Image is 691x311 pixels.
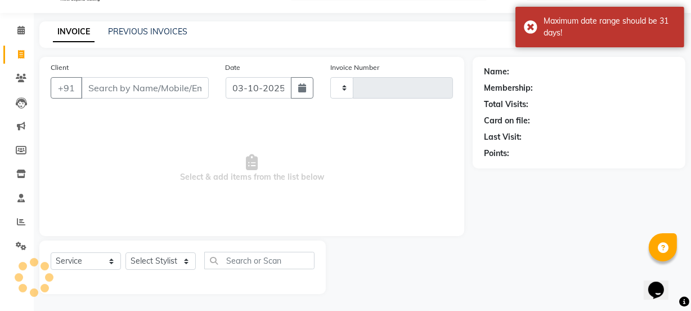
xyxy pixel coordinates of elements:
div: Maximum date range should be 31 days! [544,15,676,39]
a: PREVIOUS INVOICES [108,26,187,37]
a: INVOICE [53,22,95,42]
label: Invoice Number [330,63,379,73]
div: Name: [484,66,509,78]
label: Date [226,63,241,73]
div: Last Visit: [484,131,522,143]
label: Client [51,63,69,73]
button: +91 [51,77,82,99]
input: Search or Scan [204,252,315,269]
input: Search by Name/Mobile/Email/Code [81,77,209,99]
div: Membership: [484,82,533,94]
span: Select & add items from the list below [51,112,453,225]
div: Points: [484,148,509,159]
div: Card on file: [484,115,530,127]
iframe: chat widget [644,266,680,300]
div: Total Visits: [484,99,528,110]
